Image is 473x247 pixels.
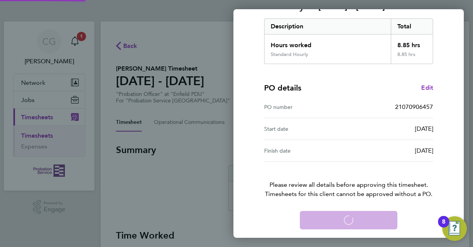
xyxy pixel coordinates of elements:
span: Timesheets for this client cannot be approved without a PO. [255,189,442,199]
div: Description [265,19,391,34]
div: [DATE] [349,146,433,155]
div: Hours worked [265,35,391,51]
div: 8.85 hrs [391,51,433,64]
p: Please review all details before approving this timesheet. [255,162,442,199]
a: Edit [421,83,433,92]
span: Edit [421,84,433,91]
div: [DATE] [349,124,433,133]
div: Finish date [264,146,349,155]
div: 8.85 hrs [391,35,433,51]
h4: PO details [264,82,301,93]
div: Start date [264,124,349,133]
div: Summary of 01 - 07 Sep 2025 [264,18,433,64]
button: Open Resource Center, 8 new notifications [442,216,467,241]
div: Standard Hourly [271,51,308,58]
div: PO number [264,102,349,112]
span: 21070906457 [395,103,433,110]
div: 8 [442,222,445,232]
div: Total [391,19,433,34]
